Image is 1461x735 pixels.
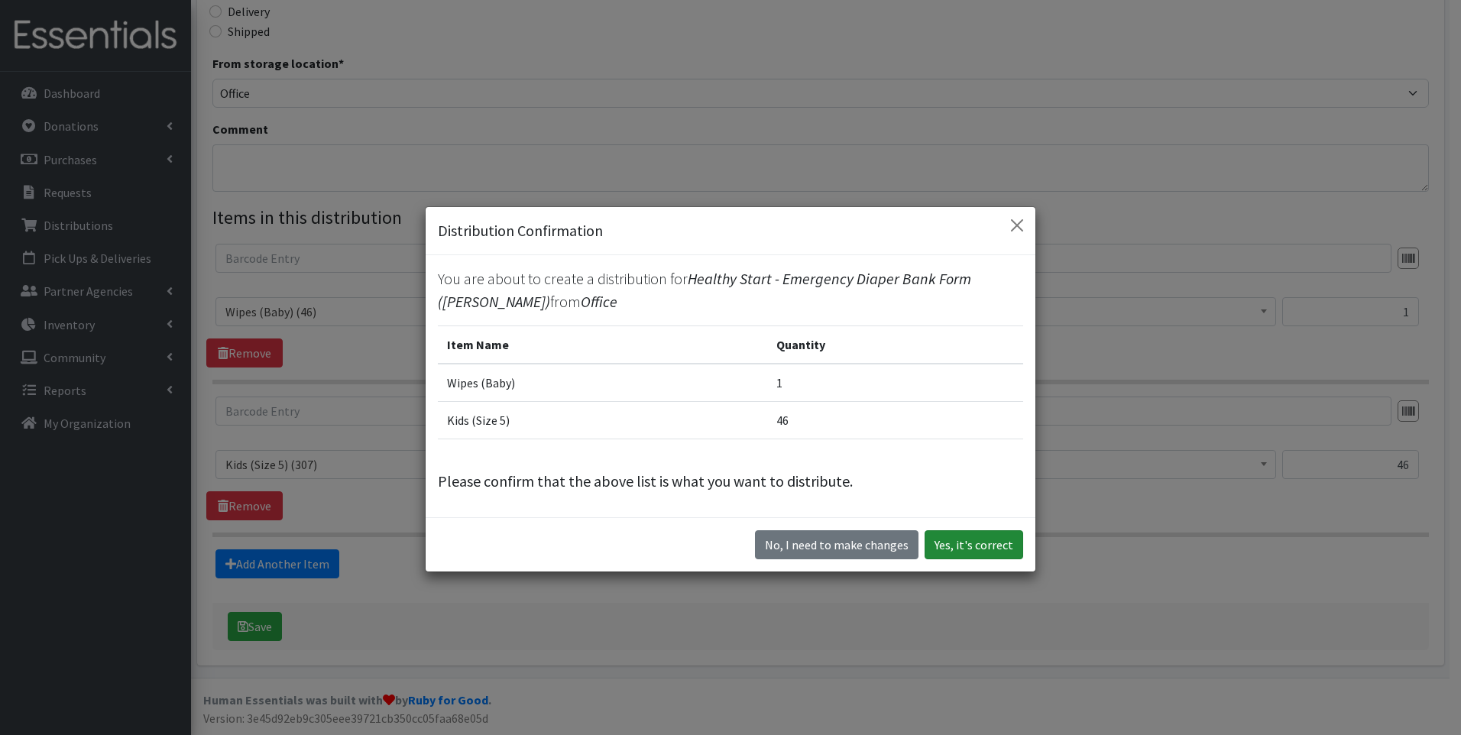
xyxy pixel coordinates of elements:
[438,470,1023,493] p: Please confirm that the above list is what you want to distribute.
[755,530,918,559] button: No I need to make changes
[438,269,971,311] span: Healthy Start - Emergency Diaper Bank Form ([PERSON_NAME])
[767,325,1023,364] th: Quantity
[438,325,767,364] th: Item Name
[1005,213,1029,238] button: Close
[925,530,1023,559] button: Yes, it's correct
[767,401,1023,439] td: 46
[767,364,1023,402] td: 1
[438,401,767,439] td: Kids (Size 5)
[438,267,1023,313] p: You are about to create a distribution for from
[438,219,603,242] h5: Distribution Confirmation
[581,292,617,311] span: Office
[438,364,767,402] td: Wipes (Baby)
